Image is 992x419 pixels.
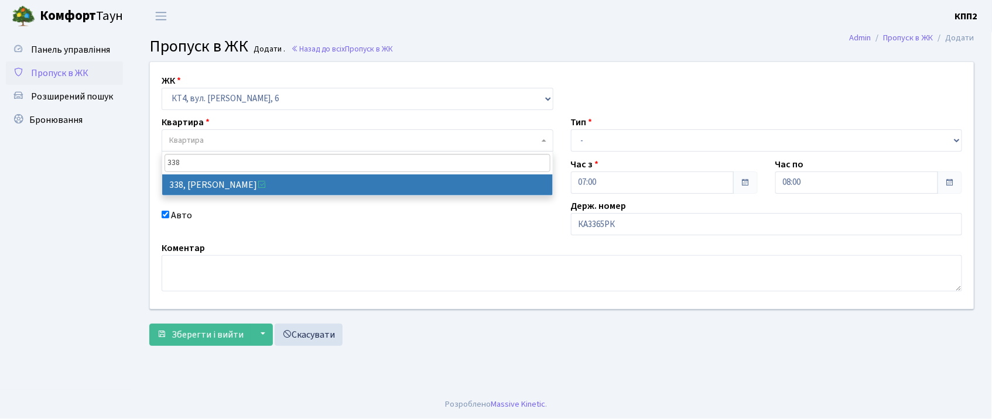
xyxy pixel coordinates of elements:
input: АА1234АА [571,213,963,235]
b: Комфорт [40,6,96,25]
a: Назад до всіхПропуск в ЖК [291,43,393,54]
span: Пропуск в ЖК [31,67,88,80]
button: Зберегти і вийти [149,324,251,346]
label: Квартира [162,115,210,129]
li: Додати [933,32,974,44]
span: Пропуск в ЖК [345,43,393,54]
li: 338, [PERSON_NAME] [162,174,553,195]
label: Тип [571,115,593,129]
a: Пропуск в ЖК [6,61,123,85]
span: Бронювання [29,114,83,126]
img: logo.png [12,5,35,28]
span: Квартира [169,135,204,146]
small: Додати . [252,44,286,54]
a: Бронювання [6,108,123,132]
b: КПП2 [955,10,978,23]
button: Переключити навігацію [146,6,176,26]
span: Таун [40,6,123,26]
a: Панель управління [6,38,123,61]
label: Час з [571,157,599,171]
a: Розширений пошук [6,85,123,108]
a: Admin [850,32,871,44]
span: Панель управління [31,43,110,56]
a: Скасувати [275,324,343,346]
label: Час по [775,157,804,171]
a: Massive Kinetic [491,398,545,410]
a: КПП2 [955,9,978,23]
label: Держ. номер [571,199,627,213]
label: Коментар [162,241,205,255]
label: Авто [171,208,192,222]
span: Зберегти і вийти [172,328,244,341]
nav: breadcrumb [832,26,992,50]
div: Розроблено . [445,398,547,411]
span: Пропуск в ЖК [149,35,248,58]
a: Пропуск в ЖК [884,32,933,44]
span: Розширений пошук [31,90,113,103]
label: ЖК [162,74,181,88]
